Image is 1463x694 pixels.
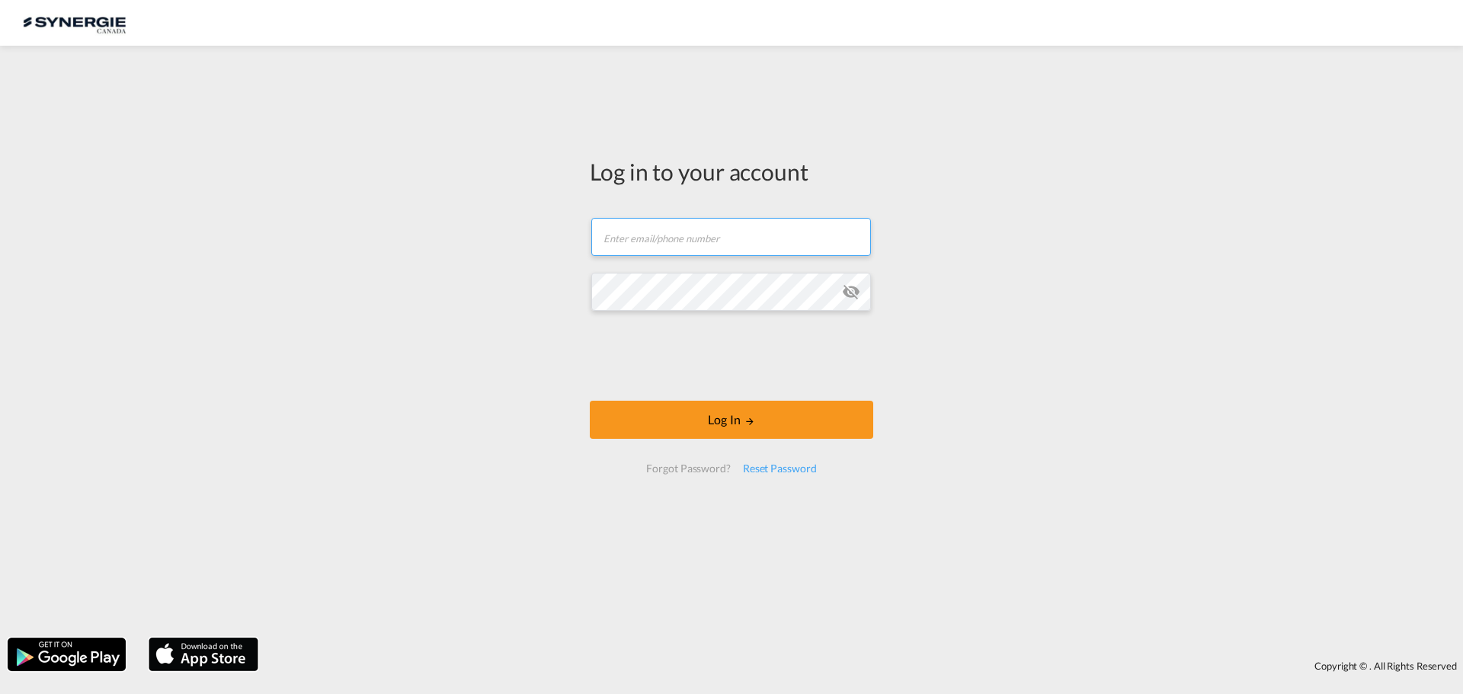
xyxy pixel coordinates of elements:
[591,218,871,256] input: Enter email/phone number
[590,155,873,187] div: Log in to your account
[616,326,847,385] iframe: reCAPTCHA
[147,636,260,673] img: apple.png
[590,401,873,439] button: LOGIN
[737,455,823,482] div: Reset Password
[266,653,1463,679] div: Copyright © . All Rights Reserved
[640,455,736,482] div: Forgot Password?
[6,636,127,673] img: google.png
[23,6,126,40] img: 1f56c880d42311ef80fc7dca854c8e59.png
[842,283,860,301] md-icon: icon-eye-off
